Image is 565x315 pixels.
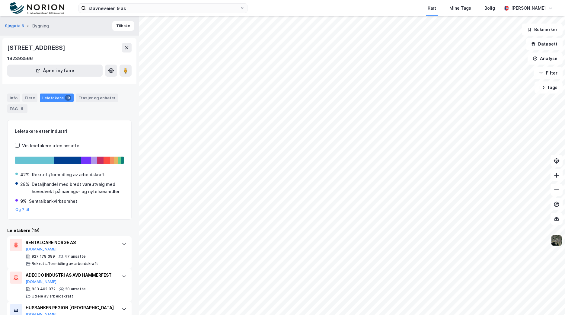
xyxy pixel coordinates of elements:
[112,21,134,31] button: Tilbake
[65,95,71,101] div: 19
[551,235,562,246] img: 9k=
[522,24,563,36] button: Bokmerker
[428,5,436,12] div: Kart
[7,65,103,77] button: Åpne i ny fane
[32,22,49,30] div: Bygning
[15,207,29,212] button: Og 7 til
[65,254,86,259] div: 47 ansatte
[511,5,546,12] div: [PERSON_NAME]
[40,94,74,102] div: Leietakere
[7,43,66,52] div: [STREET_ADDRESS]
[534,67,563,79] button: Filter
[26,247,57,252] button: [DOMAIN_NAME]
[22,142,79,149] div: Vis leietakere uten ansatte
[32,254,55,259] div: 927 178 389
[10,2,64,14] img: norion-logo.80e7a08dc31c2e691866.png
[32,294,73,299] div: Utleie av arbeidskraft
[449,5,471,12] div: Mine Tags
[26,304,116,311] div: HUSBANKEN REGION [GEOGRAPHIC_DATA]
[32,261,98,266] div: Rekrutt./formidling av arbeidskraft
[19,106,25,112] div: 5
[86,4,240,13] input: Søk på adresse, matrikkel, gårdeiere, leietakere eller personer
[7,55,33,62] div: 192393566
[484,5,495,12] div: Bolig
[5,23,25,29] button: Sjøgata 6
[528,52,563,65] button: Analyse
[535,286,565,315] div: Kontrollprogram for chat
[32,181,123,195] div: Detaljhandel med bredt vareutvalg med hovedvekt på nærings- og nytelsesmidler
[20,171,30,178] div: 42%
[20,198,27,205] div: 9%
[26,272,116,279] div: ADECCO INDUSTRI AS AVD HAMMERFEST
[26,279,57,284] button: [DOMAIN_NAME]
[7,227,132,234] div: Leietakere (19)
[535,81,563,94] button: Tags
[7,104,27,113] div: ESG
[15,128,124,135] div: Leietakere etter industri
[535,286,565,315] iframe: Chat Widget
[22,94,37,102] div: Eiere
[65,287,86,291] div: 20 ansatte
[78,95,116,100] div: Etasjer og enheter
[29,198,77,205] div: Sentralbankvirksomhet
[32,171,105,178] div: Rekrutt./formidling av arbeidskraft
[26,239,116,246] div: RENTALCARE NORGE AS
[32,287,56,291] div: 833 402 072
[526,38,563,50] button: Datasett
[7,94,20,102] div: Info
[20,181,29,188] div: 28%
